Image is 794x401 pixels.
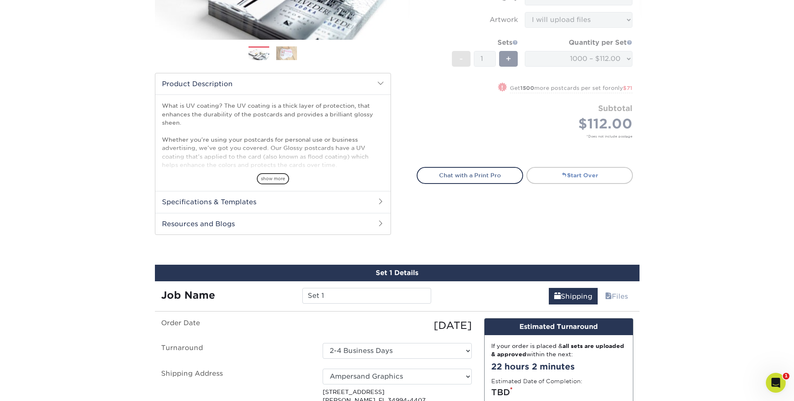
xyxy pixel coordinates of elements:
[766,373,786,393] iframe: Intercom live chat
[491,342,626,359] div: If your order is placed & within the next:
[162,101,384,228] p: What is UV coating? The UV coating is a thick layer of protection, that enhances the durability o...
[485,319,633,335] div: Estimated Turnaround
[302,288,431,304] input: Enter a job name
[491,386,626,399] div: TBD
[491,377,582,385] label: Estimated Date of Completion:
[155,265,640,281] div: Set 1 Details
[276,46,297,60] img: Postcards 02
[155,191,391,213] h2: Specifications & Templates
[249,47,269,61] img: Postcards 01
[155,73,391,94] h2: Product Description
[155,213,391,234] h2: Resources and Blogs
[155,318,316,333] label: Order Date
[491,360,626,373] div: 22 hours 2 minutes
[783,373,789,379] span: 1
[155,343,316,359] label: Turnaround
[526,167,633,184] a: Start Over
[316,318,478,333] div: [DATE]
[605,292,612,300] span: files
[600,288,633,304] a: Files
[549,288,598,304] a: Shipping
[257,173,289,184] span: show more
[161,289,215,301] strong: Job Name
[554,292,561,300] span: shipping
[417,167,523,184] a: Chat with a Print Pro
